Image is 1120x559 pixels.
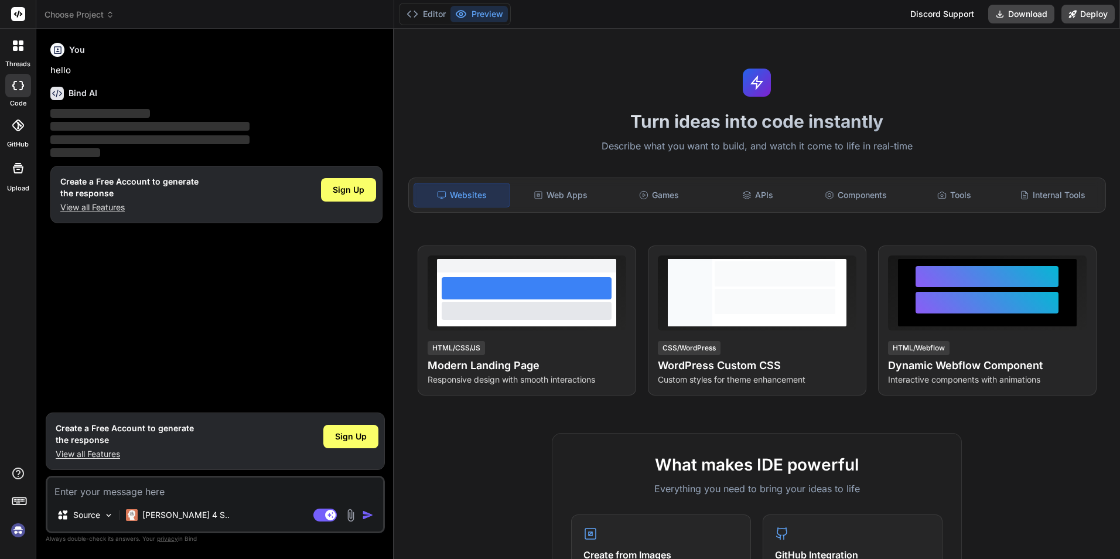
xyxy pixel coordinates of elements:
h1: Turn ideas into code instantly [401,111,1114,132]
div: CSS/WordPress [658,341,721,355]
h4: WordPress Custom CSS [658,357,856,374]
span: Sign Up [335,431,367,442]
p: Interactive components with animations [888,374,1087,386]
span: ‌ [50,135,250,144]
h4: Modern Landing Page [428,357,626,374]
button: Preview [450,6,508,22]
h1: Create a Free Account to generate the response [56,422,194,446]
label: threads [5,59,30,69]
p: Describe what you want to build, and watch it come to life in real-time [401,139,1114,154]
p: Custom styles for theme enhancement [658,374,856,386]
span: privacy [157,535,178,542]
label: GitHub [7,139,29,149]
span: ‌ [50,148,100,157]
img: Claude 4 Sonnet [126,509,138,521]
p: Responsive design with smooth interactions [428,374,626,386]
h6: You [69,44,85,56]
p: View all Features [56,448,194,460]
span: ‌ [50,109,150,118]
div: Discord Support [903,5,981,23]
div: Websites [414,183,511,207]
p: Always double-check its answers. Your in Bind [46,533,385,544]
div: Games [611,183,707,207]
img: icon [362,509,374,521]
h4: Dynamic Webflow Component [888,357,1087,374]
div: HTML/Webflow [888,341,950,355]
h6: Bind AI [69,87,97,99]
div: APIs [709,183,805,207]
label: code [10,98,26,108]
p: Source [73,509,100,521]
button: Download [988,5,1054,23]
div: HTML/CSS/JS [428,341,485,355]
img: attachment [344,509,357,522]
span: Choose Project [45,9,114,21]
p: View all Features [60,202,199,213]
div: Web Apps [513,183,609,207]
p: [PERSON_NAME] 4 S.. [142,509,230,521]
img: signin [8,520,28,540]
img: Pick Models [104,510,114,520]
label: Upload [7,183,29,193]
span: ‌ [50,122,250,131]
h2: What makes IDE powerful [571,452,943,477]
div: Internal Tools [1005,183,1101,207]
h1: Create a Free Account to generate the response [60,176,199,199]
p: hello [50,64,383,77]
div: Tools [906,183,1002,207]
p: Everything you need to bring your ideas to life [571,482,943,496]
div: Components [808,183,904,207]
button: Deploy [1061,5,1115,23]
button: Editor [402,6,450,22]
span: Sign Up [333,184,364,196]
